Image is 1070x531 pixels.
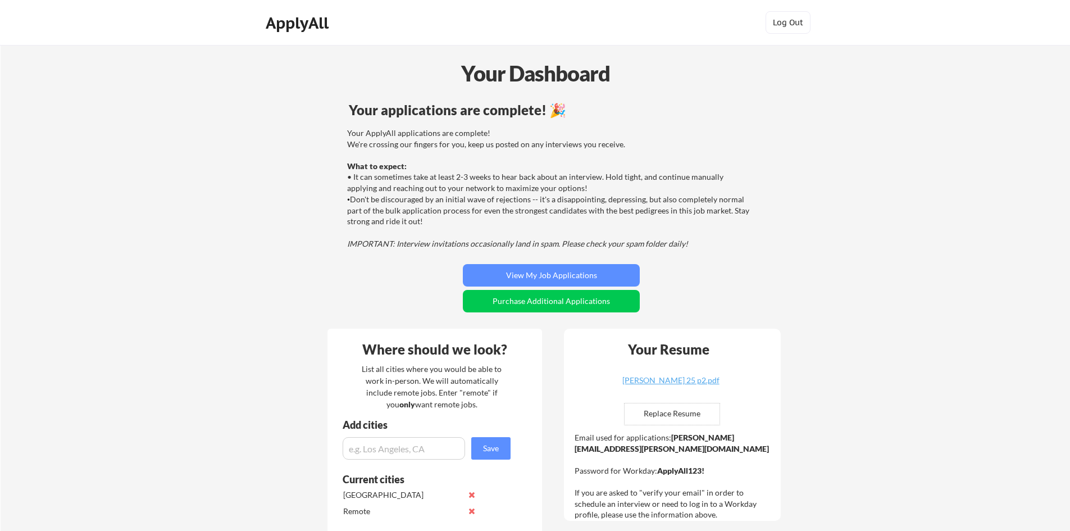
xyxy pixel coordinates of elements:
[575,433,769,453] strong: [PERSON_NAME][EMAIL_ADDRESS][PERSON_NAME][DOMAIN_NAME]
[463,264,640,287] button: View My Job Applications
[343,489,462,501] div: [GEOGRAPHIC_DATA]
[343,474,498,484] div: Current cities
[766,11,811,34] button: Log Out
[463,290,640,312] button: Purchase Additional Applications
[347,161,407,171] strong: What to expect:
[1,57,1070,89] div: Your Dashboard
[343,420,513,430] div: Add cities
[613,343,724,356] div: Your Resume
[349,103,754,117] div: Your applications are complete! 🎉
[657,466,704,475] strong: ApplyAll123!
[471,437,511,460] button: Save
[354,363,509,410] div: List all cities where you would be able to work in-person. We will automatically include remote j...
[343,506,462,517] div: Remote
[575,432,773,520] div: Email used for applications: Password for Workday: If you are asked to "verify your email" in ord...
[347,239,688,248] em: IMPORTANT: Interview invitations occasionally land in spam. Please check your spam folder daily!
[347,128,752,249] div: Your ApplyAll applications are complete! We're crossing our fingers for you, keep us posted on an...
[399,400,415,409] strong: only
[330,343,539,356] div: Where should we look?
[604,376,737,394] a: [PERSON_NAME] 25 p2.pdf
[347,196,350,204] font: •
[266,13,332,33] div: ApplyAll
[604,376,737,384] div: [PERSON_NAME] 25 p2.pdf
[343,437,465,460] input: e.g. Los Angeles, CA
